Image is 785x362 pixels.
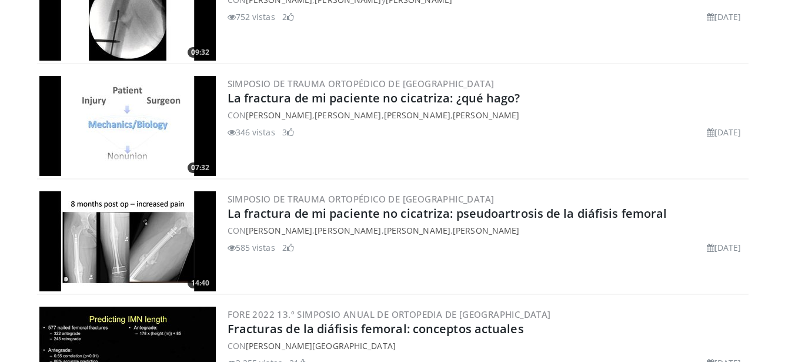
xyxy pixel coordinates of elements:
a: 07:32 [39,76,216,176]
font: 346 vistas [236,127,275,138]
a: [PERSON_NAME] [384,109,450,121]
font: , [450,225,453,236]
a: Fracturas de la diáfisis femoral: conceptos actuales [228,321,524,337]
font: , [382,109,384,121]
font: CON [228,225,246,236]
font: , [450,109,453,121]
img: a45df039-63af-46bd-b0e9-d2dc176412b1.300x170_q85_crop-smart_upscale.jpg [39,191,216,291]
font: 07:32 [191,162,209,172]
font: 752 vistas [236,11,275,22]
a: [PERSON_NAME] [384,225,450,236]
a: Simposio de Trauma Ortopédico de [GEOGRAPHIC_DATA] [228,78,495,89]
a: [PERSON_NAME] [315,225,381,236]
a: La fractura de mi paciente no cicatriza: pseudoartrosis de la diáfisis femoral [228,205,667,221]
font: 3 [282,127,287,138]
font: [DATE] [714,242,741,253]
font: CON [228,109,246,121]
font: [DATE] [714,11,741,22]
font: , [382,225,384,236]
a: La fractura de mi paciente no cicatriza: ¿qué hago? [228,90,520,106]
font: 585 vistas [236,242,275,253]
img: 8af1a9ad-b114-4cd9-92ca-7d9b3fa1b730.300x170_q85_crop-smart_upscale.jpg [39,76,216,176]
a: [PERSON_NAME] [246,225,312,236]
font: 09:32 [191,47,209,57]
font: CON [228,340,246,351]
a: Simposio de Trauma Ortopédico de [GEOGRAPHIC_DATA] [228,193,495,205]
font: 2 [282,242,287,253]
font: 14:40 [191,278,209,288]
a: 14:40 [39,191,216,291]
a: [PERSON_NAME][GEOGRAPHIC_DATA] [246,340,396,351]
a: [PERSON_NAME] [246,109,312,121]
font: [DATE] [714,127,741,138]
font: 2 [282,11,287,22]
a: [PERSON_NAME] [453,225,519,236]
a: [PERSON_NAME] [315,109,381,121]
font: , [312,109,315,121]
font: , [312,225,315,236]
a: [PERSON_NAME] [453,109,519,121]
a: FORE 2022 13.º Simposio Anual de Ortopedia de [GEOGRAPHIC_DATA] [228,308,551,320]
